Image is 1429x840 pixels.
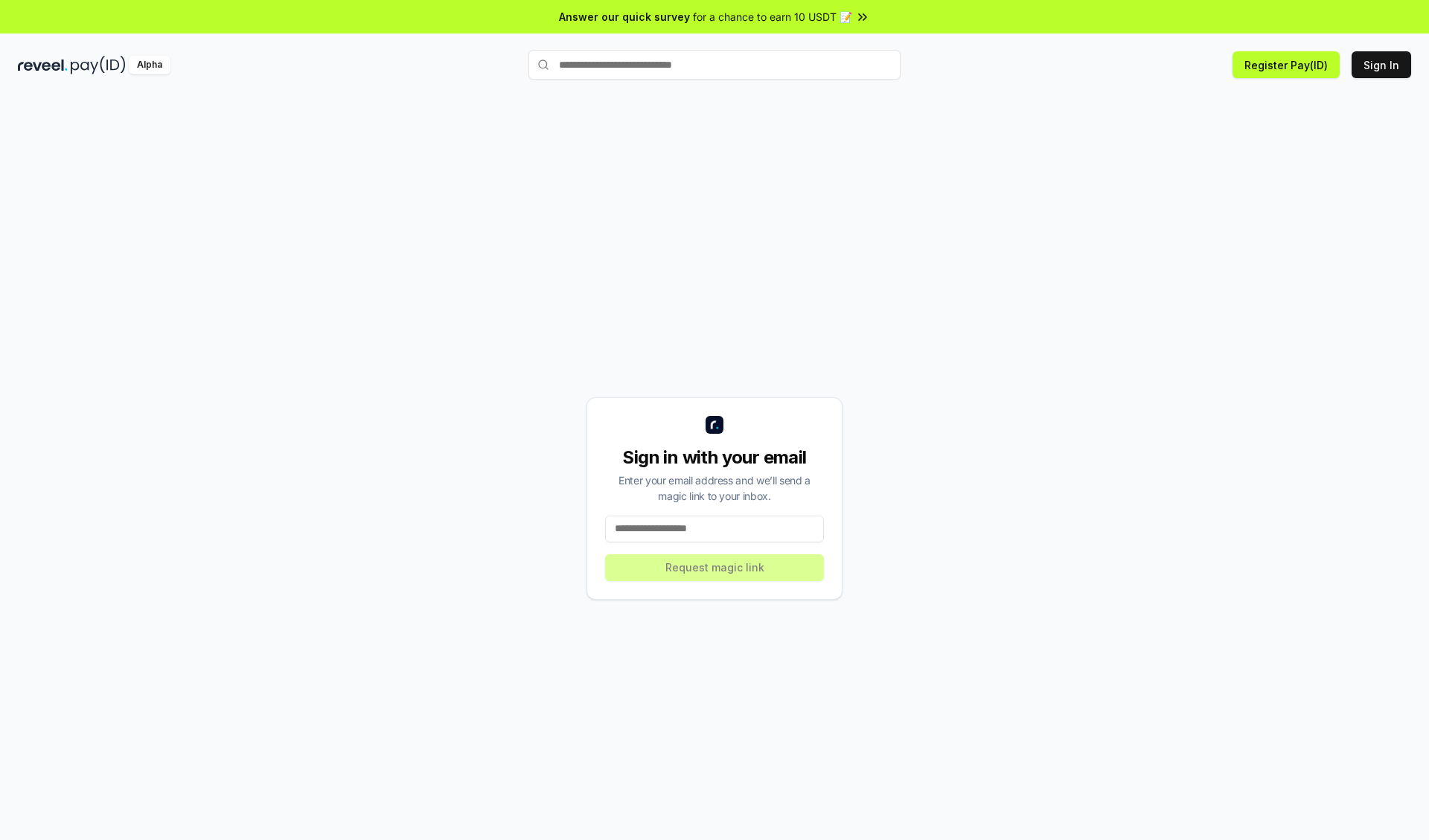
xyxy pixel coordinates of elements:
span: for a chance to earn 10 USDT 📝 [693,9,852,25]
button: Sign In [1352,51,1411,78]
div: Sign in with your email [605,446,824,469]
img: logo_small [706,416,723,434]
span: Answer our quick survey [559,9,690,25]
div: Alpha [129,56,170,74]
img: reveel_dark [18,56,68,74]
div: Enter your email address and we’ll send a magic link to your inbox. [605,472,824,504]
img: pay_id [71,56,126,74]
button: Register Pay(ID) [1233,51,1340,78]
